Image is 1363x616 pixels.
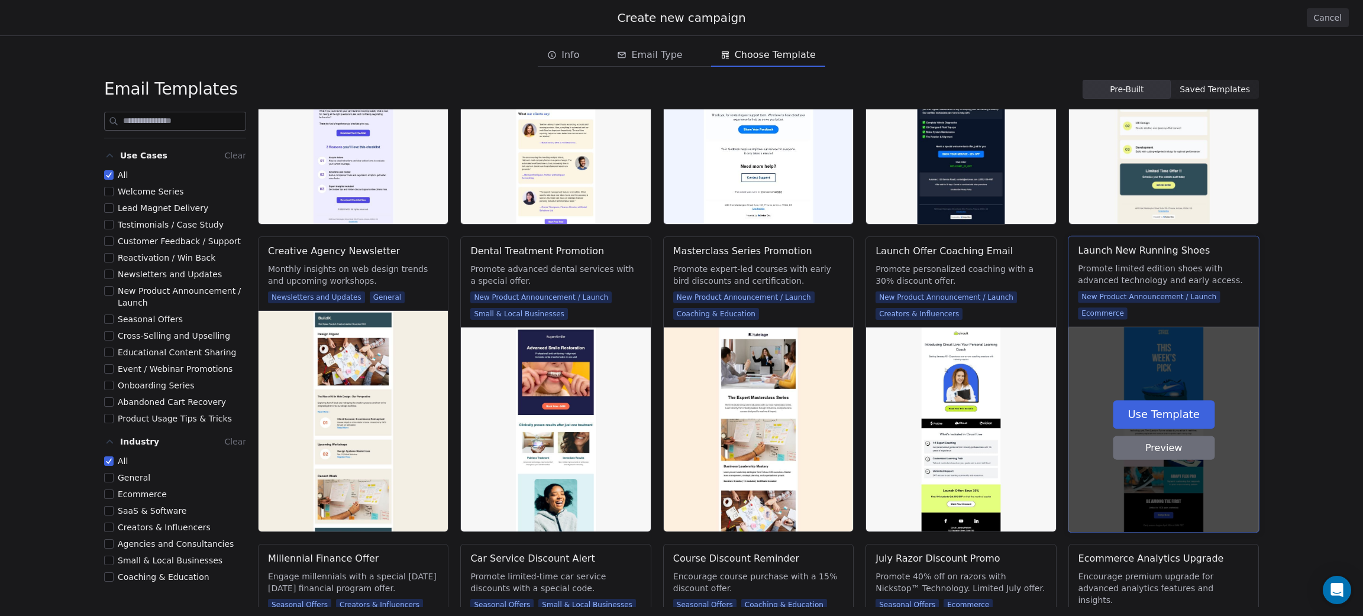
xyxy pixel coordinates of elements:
[741,599,827,611] span: Coaching & Education
[1078,244,1210,258] div: Launch New Running Shoes
[268,570,438,594] span: Engage millennials with a special [DATE][DATE] financial program offer.
[104,455,114,467] button: All
[370,291,405,303] span: General
[118,220,224,229] span: Testimonials / Case Study
[1113,436,1215,459] button: Preview
[104,432,246,455] button: IndustryClear
[876,291,1017,303] span: New Product Announcement / Launch
[673,244,812,258] div: Masterclass Series Promotion
[104,455,246,583] div: IndustryClear
[104,521,114,533] button: Creators & Influencers
[104,79,238,100] span: Email Templates
[104,363,114,375] button: Event / Webinar Promotions
[470,244,604,258] div: Dental Treatment Promotion
[538,599,636,611] span: Small & Local Businesses
[104,413,114,424] button: Product Usage Tips & Tricks
[104,202,114,214] button: Lead Magnet Delivery
[118,286,241,307] span: New Product Announcement / Launch
[104,186,114,197] button: Welcome Series
[470,599,534,611] span: Seasonal Offers
[470,570,641,594] span: Promote limited-time car service discounts with a special code.
[1078,262,1249,286] span: Promote limited edition shoes with advanced technology and early access.
[268,263,438,287] span: Monthly insights on web design trends and upcoming workshops.
[876,570,1046,594] span: Promote 40% off on razors with Nickstop™ Technology. Limited July offer.
[104,268,114,280] button: Newsletters and Updates
[538,43,825,67] div: email creation steps
[118,456,128,466] span: All
[876,244,1013,258] div: Launch Offer Coaching Email
[104,571,114,583] button: Coaching & Education
[1078,291,1220,303] span: New Product Announcement / Launch
[118,236,241,246] span: Customer Feedback / Support
[118,270,222,279] span: Newsletters and Updates
[118,381,194,390] span: Onboarding Series
[118,473,150,482] span: General
[1323,576,1351,604] div: Open Intercom Messenger
[118,506,186,516] span: SaaS & Software
[118,187,184,196] span: Welcome Series
[631,48,682,62] span: Email Type
[104,313,114,325] button: Seasonal Offers
[735,48,816,62] span: Choose Template
[104,380,114,391] button: Onboarding Series
[876,308,963,320] span: Creators & Influencers
[104,346,114,358] button: Educational Content Sharing
[1307,8,1349,27] button: Cancel
[118,572,209,582] span: Coaching & Education
[224,151,246,160] span: Clear
[118,397,226,407] span: Abandoned Cart Recovery
[673,263,844,287] span: Promote expert-led courses with early bird discounts and certification.
[118,331,230,341] span: Cross-Selling and Upselling
[876,552,1000,566] div: July Razor Discount Promo
[673,552,799,566] div: Course Discount Reminder
[224,148,246,163] button: Clear
[118,348,237,357] span: Educational Content Sharing
[104,505,114,517] button: SaaS & Software
[118,170,128,180] span: All
[1078,307,1128,319] span: Ecommerce
[673,599,737,611] span: Seasonal Offers
[104,169,246,424] div: Use CasesClear
[268,599,331,611] span: Seasonal Offers
[470,263,641,287] span: Promote advanced dental services with a special offer.
[224,435,246,449] button: Clear
[673,291,815,303] span: New Product Announcement / Launch
[268,244,400,258] div: Creative Agency Newsletter
[1078,552,1224,566] div: Ecommerce Analytics Upgrade
[470,291,612,303] span: New Product Announcement / Launch
[118,315,183,324] span: Seasonal Offers
[14,9,1349,26] div: Create new campaign
[673,570,844,594] span: Encourage course purchase with a 15% discount offer.
[118,539,234,549] span: Agencies and Consultancies
[118,253,215,262] span: Reactivation / Win Back
[876,263,1046,287] span: Promote personalized coaching with a 30% discount offer.
[561,48,579,62] span: Info
[944,599,993,611] span: Ecommerce
[224,437,246,446] span: Clear
[120,436,159,448] span: Industry
[118,523,211,532] span: Creators & Influencers
[104,330,114,342] button: Cross-Selling and Upselling
[268,291,365,303] span: Newsletters and Updates
[1113,400,1215,429] button: Use Template
[470,308,568,320] span: Small & Local Businesses
[118,364,232,374] span: Event / Webinar Promotions
[876,599,939,611] span: Seasonal Offers
[104,285,114,297] button: New Product Announcement / Launch
[1078,570,1249,606] span: Encourage premium upgrade for advanced analytics features and insights.
[118,203,208,213] span: Lead Magnet Delivery
[104,169,114,181] button: All
[104,555,114,566] button: Small & Local Businesses
[104,472,114,484] button: General
[268,552,379,566] div: Millennial Finance Offer
[673,308,759,320] span: Coaching & Education
[120,150,167,161] span: Use Cases
[104,235,114,247] button: Customer Feedback / Support
[104,252,114,264] button: Reactivation / Win Back
[104,396,114,408] button: Abandoned Cart Recovery
[1180,83,1250,96] span: Saved Templates
[470,552,595,566] div: Car Service Discount Alert
[118,556,222,565] span: Small & Local Businesses
[336,599,423,611] span: Creators & Influencers
[104,488,114,500] button: Ecommerce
